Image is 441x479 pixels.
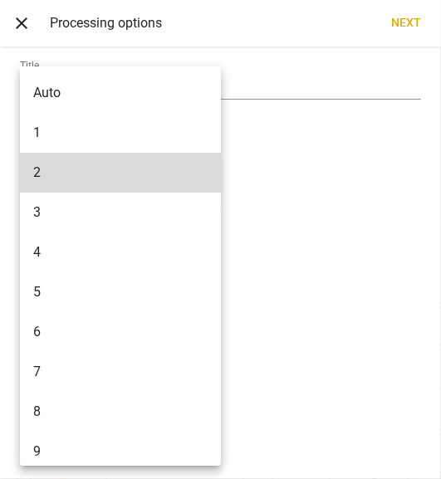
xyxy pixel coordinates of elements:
[20,272,227,312] li: 5
[20,392,227,432] li: 8
[20,193,227,232] li: 3
[20,232,227,272] li: 4
[20,73,227,113] li: Auto
[20,113,227,153] li: 1
[20,312,227,352] li: 6
[20,153,227,193] li: 2
[20,432,227,472] li: 9
[20,352,227,392] li: 7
